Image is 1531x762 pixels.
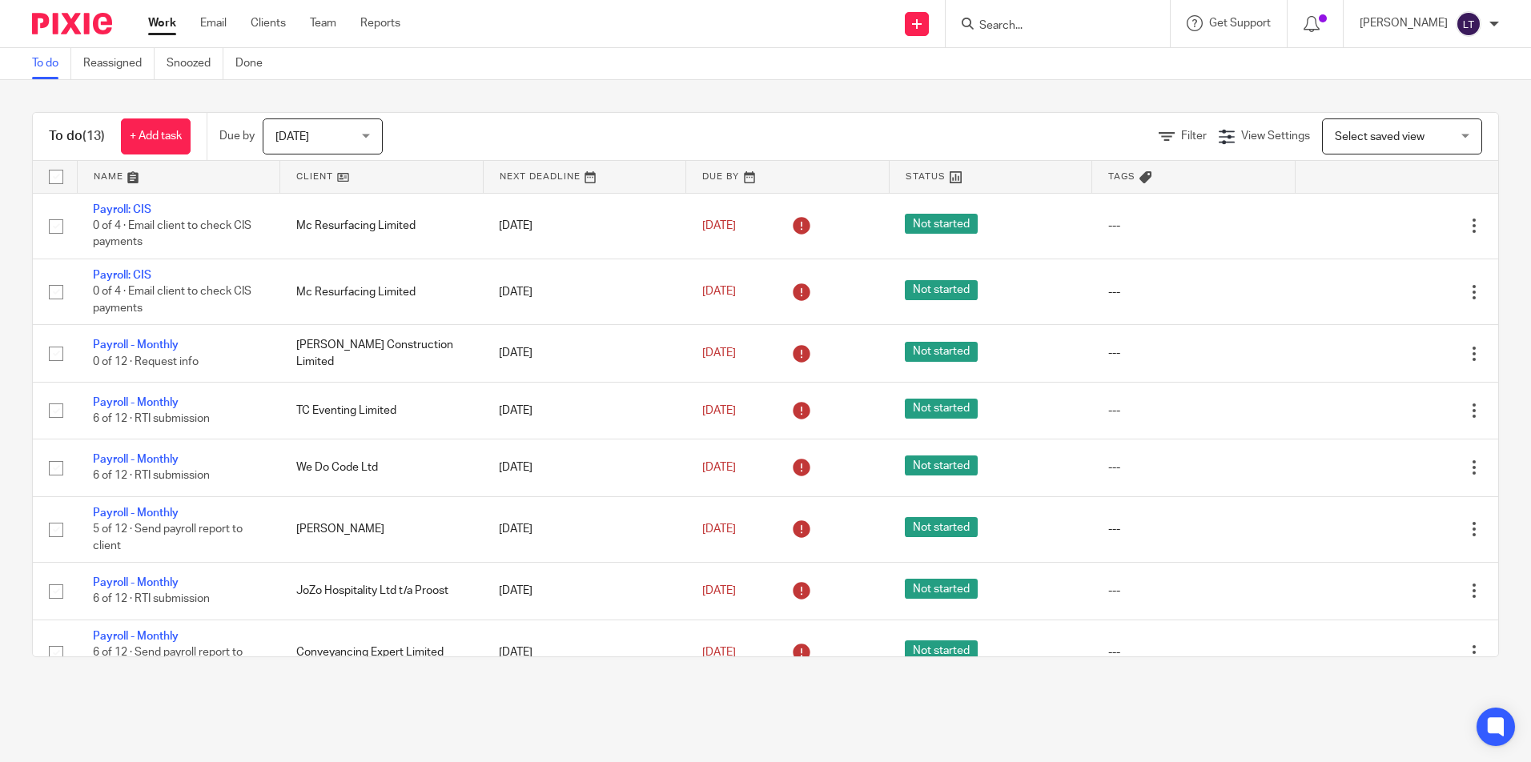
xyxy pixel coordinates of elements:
td: [DATE] [483,563,686,620]
a: Payroll: CIS [93,270,151,281]
img: Pixie [32,13,112,34]
a: Clients [251,15,286,31]
span: 0 of 4 · Email client to check CIS payments [93,287,251,315]
span: Not started [905,455,978,475]
a: Payroll: CIS [93,204,151,215]
span: View Settings [1241,130,1310,142]
span: Get Support [1209,18,1271,29]
a: Email [200,15,227,31]
span: Select saved view [1335,131,1425,142]
td: [DATE] [483,382,686,439]
span: [DATE] [702,647,736,658]
span: [DATE] [702,523,736,535]
td: [DATE] [483,259,686,324]
div: --- [1108,644,1280,660]
span: 0 of 12 · Request info [93,356,199,367]
span: Filter [1181,130,1207,142]
span: [DATE] [702,287,736,298]
a: To do [32,48,71,79]
span: [DATE] [702,585,736,596]
td: [DATE] [483,496,686,562]
span: [DATE] [702,220,736,231]
span: 6 of 12 · RTI submission [93,594,210,605]
span: [DATE] [275,131,309,142]
td: [DATE] [483,193,686,259]
div: --- [1108,459,1280,475]
span: Not started [905,517,978,537]
span: [DATE] [702,347,736,359]
span: Tags [1108,172,1135,181]
span: Not started [905,342,978,362]
span: Not started [905,280,978,300]
td: [PERSON_NAME] Construction Limited [280,325,484,382]
div: --- [1108,218,1280,234]
span: [DATE] [702,462,736,473]
a: Reassigned [83,48,155,79]
div: --- [1108,521,1280,537]
td: [DATE] [483,439,686,496]
span: 6 of 12 · RTI submission [93,471,210,482]
input: Search [978,19,1122,34]
span: 6 of 12 · RTI submission [93,413,210,424]
p: Due by [219,128,255,144]
a: Payroll - Monthly [93,339,179,351]
a: Snoozed [167,48,223,79]
span: Not started [905,640,978,660]
div: --- [1108,345,1280,361]
td: Mc Resurfacing Limited [280,259,484,324]
a: Payroll - Monthly [93,507,179,519]
div: --- [1108,403,1280,419]
a: Team [310,15,336,31]
td: JoZo Hospitality Ltd t/a Proost [280,563,484,620]
span: Not started [905,214,978,234]
h1: To do [49,128,105,145]
p: [PERSON_NAME] [1360,15,1448,31]
td: Conveyancing Expert Limited [280,620,484,685]
span: [DATE] [702,405,736,416]
td: [DATE] [483,325,686,382]
span: Not started [905,399,978,419]
span: 6 of 12 · Send payroll report to client [93,647,243,675]
td: [PERSON_NAME] [280,496,484,562]
img: svg%3E [1456,11,1481,37]
td: [DATE] [483,620,686,685]
span: (13) [82,130,105,142]
span: 5 of 12 · Send payroll report to client [93,523,243,551]
div: --- [1108,583,1280,599]
a: Payroll - Monthly [93,454,179,465]
span: Not started [905,579,978,599]
a: Work [148,15,176,31]
td: TC Eventing Limited [280,382,484,439]
a: Payroll - Monthly [93,577,179,588]
td: We Do Code Ltd [280,439,484,496]
a: Reports [360,15,400,31]
span: 0 of 4 · Email client to check CIS payments [93,220,251,248]
a: + Add task [121,118,191,154]
div: --- [1108,284,1280,300]
a: Done [235,48,275,79]
td: Mc Resurfacing Limited [280,193,484,259]
a: Payroll - Monthly [93,397,179,408]
a: Payroll - Monthly [93,631,179,642]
